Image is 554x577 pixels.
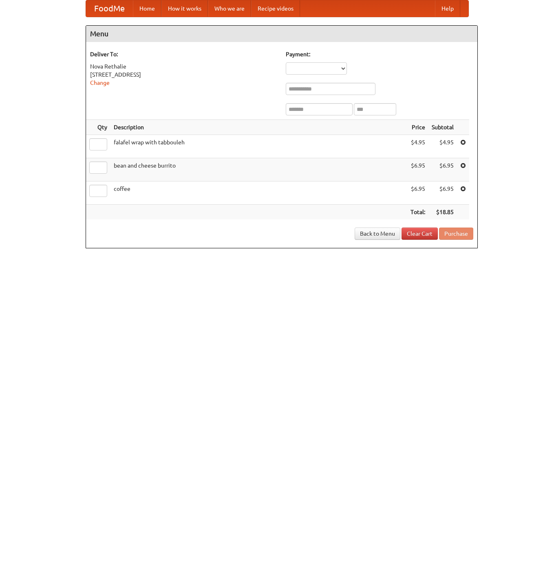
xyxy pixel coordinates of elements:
a: Help [435,0,460,17]
div: [STREET_ADDRESS] [90,71,278,79]
td: $6.95 [407,181,428,205]
a: Clear Cart [402,228,438,240]
a: FoodMe [86,0,133,17]
td: bean and cheese burrito [110,158,407,181]
h5: Payment: [286,50,473,58]
th: Qty [86,120,110,135]
td: falafel wrap with tabbouleh [110,135,407,158]
td: $6.95 [407,158,428,181]
a: Recipe videos [251,0,300,17]
a: Home [133,0,161,17]
td: coffee [110,181,407,205]
th: Price [407,120,428,135]
a: Change [90,80,110,86]
td: $4.95 [428,135,457,158]
th: Description [110,120,407,135]
a: How it works [161,0,208,17]
td: $4.95 [407,135,428,158]
h5: Deliver To: [90,50,278,58]
button: Purchase [439,228,473,240]
h4: Menu [86,26,477,42]
a: Back to Menu [355,228,400,240]
div: Nova Rethalie [90,62,278,71]
th: Subtotal [428,120,457,135]
td: $6.95 [428,181,457,205]
a: Who we are [208,0,251,17]
th: $18.85 [428,205,457,220]
td: $6.95 [428,158,457,181]
th: Total: [407,205,428,220]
